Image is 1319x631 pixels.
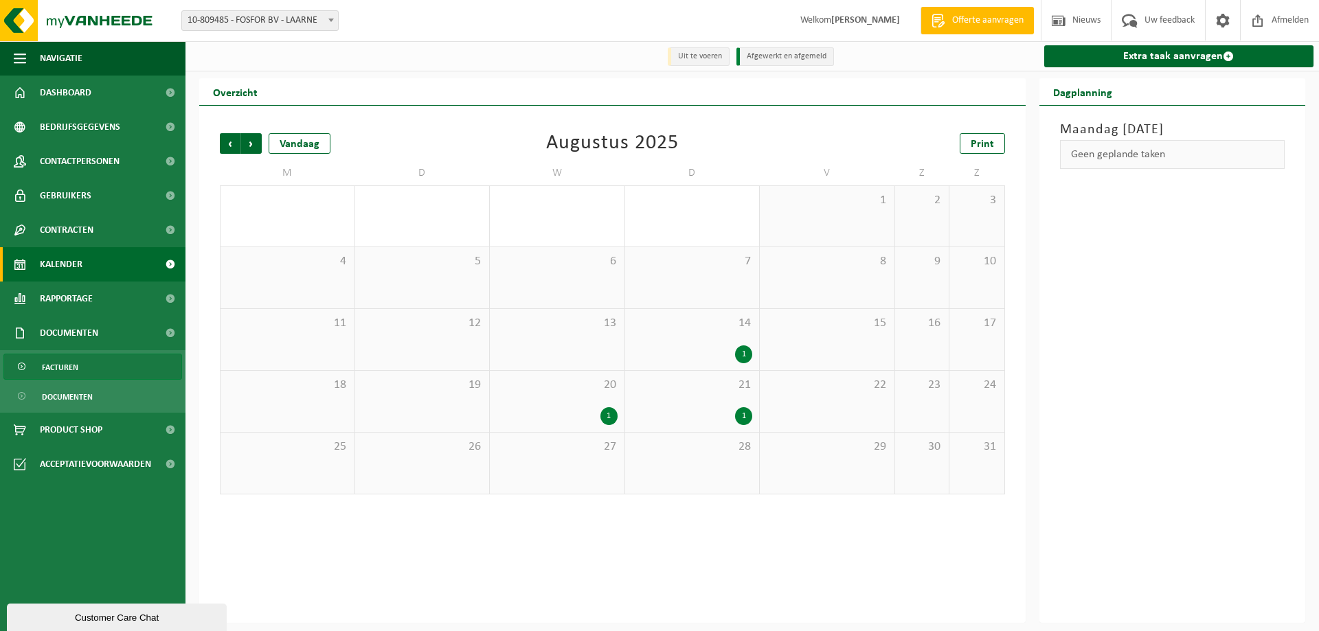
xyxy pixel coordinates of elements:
[362,439,483,455] span: 26
[497,378,618,393] span: 20
[40,316,98,350] span: Documenten
[735,345,752,363] div: 1
[1060,140,1285,169] div: Geen geplande taken
[227,378,348,393] span: 18
[960,133,1005,154] a: Print
[735,407,752,425] div: 1
[362,378,483,393] span: 19
[767,254,888,269] span: 8
[355,161,491,185] td: D
[7,601,229,631] iframe: chat widget
[956,316,997,331] span: 17
[921,7,1034,34] a: Offerte aanvragen
[625,161,760,185] td: D
[956,193,997,208] span: 3
[490,161,625,185] td: W
[227,439,348,455] span: 25
[956,439,997,455] span: 31
[546,133,679,154] div: Augustus 2025
[1039,78,1126,105] h2: Dagplanning
[902,193,943,208] span: 2
[220,133,240,154] span: Vorige
[40,144,120,179] span: Contactpersonen
[40,213,93,247] span: Contracten
[632,439,753,455] span: 28
[362,316,483,331] span: 12
[269,133,330,154] div: Vandaag
[956,254,997,269] span: 10
[40,247,82,282] span: Kalender
[362,254,483,269] span: 5
[40,447,151,481] span: Acceptatievoorwaarden
[181,10,339,31] span: 10-809485 - FOSFOR BV - LAARNE
[902,439,943,455] span: 30
[767,378,888,393] span: 22
[227,254,348,269] span: 4
[40,41,82,76] span: Navigatie
[40,76,91,110] span: Dashboard
[199,78,271,105] h2: Overzicht
[497,254,618,269] span: 6
[949,161,1004,185] td: Z
[40,413,102,447] span: Product Shop
[3,354,182,380] a: Facturen
[668,47,730,66] li: Uit te voeren
[736,47,834,66] li: Afgewerkt en afgemeld
[902,254,943,269] span: 9
[600,407,618,425] div: 1
[40,282,93,316] span: Rapportage
[220,161,355,185] td: M
[895,161,950,185] td: Z
[40,110,120,144] span: Bedrijfsgegevens
[767,439,888,455] span: 29
[632,254,753,269] span: 7
[632,316,753,331] span: 14
[42,354,78,380] span: Facturen
[902,378,943,393] span: 23
[42,384,93,410] span: Documenten
[241,133,262,154] span: Volgende
[497,316,618,331] span: 13
[227,316,348,331] span: 11
[632,378,753,393] span: 21
[1044,45,1314,67] a: Extra taak aanvragen
[767,193,888,208] span: 1
[760,161,895,185] td: V
[497,439,618,455] span: 27
[1060,119,1285,140] h3: Maandag [DATE]
[902,316,943,331] span: 16
[949,14,1027,27] span: Offerte aanvragen
[40,179,91,213] span: Gebruikers
[182,11,338,30] span: 10-809485 - FOSFOR BV - LAARNE
[3,383,182,409] a: Documenten
[831,15,900,25] strong: [PERSON_NAME]
[971,139,994,150] span: Print
[956,378,997,393] span: 24
[767,316,888,331] span: 15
